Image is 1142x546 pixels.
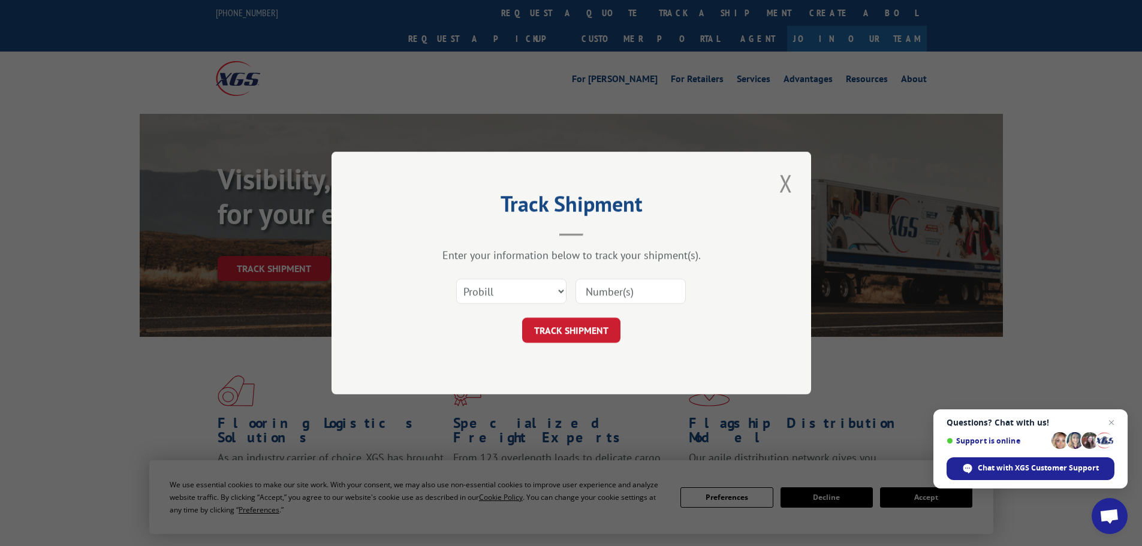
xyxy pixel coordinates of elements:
[575,279,686,304] input: Number(s)
[1092,498,1128,534] a: Open chat
[522,318,620,343] button: TRACK SHIPMENT
[947,418,1114,427] span: Questions? Chat with us!
[978,463,1099,473] span: Chat with XGS Customer Support
[391,248,751,262] div: Enter your information below to track your shipment(s).
[947,436,1047,445] span: Support is online
[391,195,751,218] h2: Track Shipment
[947,457,1114,480] span: Chat with XGS Customer Support
[776,167,796,200] button: Close modal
